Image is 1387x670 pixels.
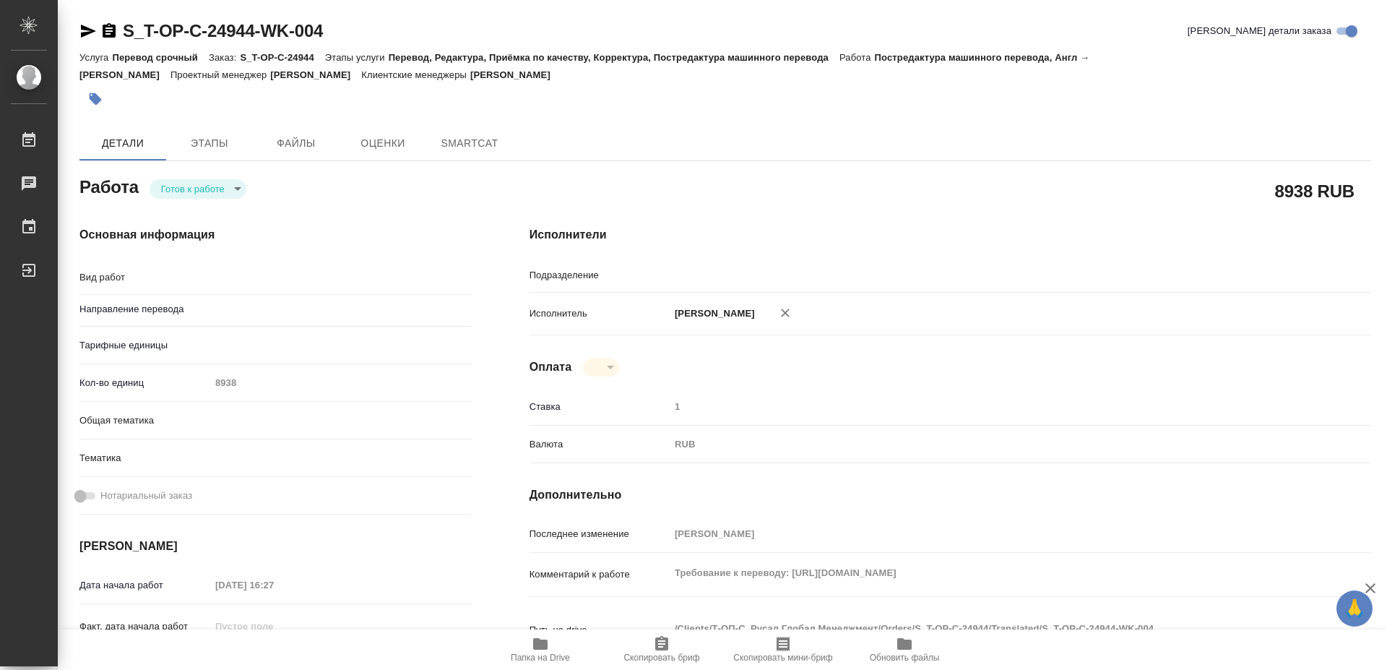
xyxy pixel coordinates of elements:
span: SmartCat [435,134,504,153]
div: Готов к работе [150,179,246,199]
p: Ставка [530,400,670,414]
h2: Работа [79,173,139,199]
textarea: /Clients/Т-ОП-С_Русал Глобал Менеджмент/Orders/S_T-OP-C-24944/Translated/S_T-OP-C-24944-WK-004 [670,617,1301,641]
p: Заказ: [209,52,240,63]
button: Скопировать мини-бриф [722,630,844,670]
p: Направление перевода [79,302,210,317]
p: Этапы услуги [325,52,389,63]
input: Пустое поле [670,396,1301,417]
a: S_T-OP-C-24944-WK-004 [123,21,323,40]
span: Папка на Drive [511,653,570,663]
textarea: Требование к переводу: [URL][DOMAIN_NAME] [670,561,1301,585]
button: Скопировать ссылку [100,22,118,40]
h4: Дополнительно [530,486,1371,504]
p: Факт. дата начала работ [79,619,210,634]
h2: 8938 RUB [1275,179,1354,203]
p: S_T-OP-C-24944 [240,52,324,63]
input: Пустое поле [210,616,337,637]
span: Файлы [262,134,331,153]
button: 🙏 [1336,590,1373,627]
button: Папка на Drive [480,630,601,670]
span: Этапы [175,134,244,153]
p: Перевод срочный [112,52,209,63]
p: Подразделение [530,268,670,283]
div: RUB [670,432,1301,457]
span: [PERSON_NAME] детали заказа [1188,24,1331,38]
p: Тематика [79,451,210,465]
input: Пустое поле [210,372,472,393]
p: Дата начала работ [79,578,210,593]
p: [PERSON_NAME] [670,306,755,321]
span: Обновить файлы [870,653,940,663]
button: Обновить файлы [844,630,965,670]
input: Пустое поле [670,523,1301,544]
p: Тарифные единицы [79,338,210,353]
p: Кол-во единиц [79,376,210,390]
h4: [PERSON_NAME] [79,538,472,555]
span: Нотариальный заказ [100,489,192,503]
p: Путь на drive [530,623,670,637]
p: Проектный менеджер [170,69,270,80]
p: Клиентские менеджеры [361,69,470,80]
button: Скопировать ссылку для ЯМессенджера [79,22,97,40]
p: Комментарий к работе [530,567,670,582]
div: ​ [210,408,472,433]
span: 🙏 [1342,593,1367,624]
span: Скопировать бриф [623,653,699,663]
button: Добавить тэг [79,83,111,115]
h4: Оплата [530,358,572,376]
p: [PERSON_NAME] [470,69,561,80]
h4: Исполнители [530,226,1371,244]
p: Общая тематика [79,413,210,428]
p: Вид работ [79,270,210,285]
button: Скопировать бриф [601,630,722,670]
span: Детали [88,134,157,153]
div: Готов к работе [583,358,619,377]
p: Валюта [530,437,670,452]
button: Удалить исполнителя [769,297,801,329]
p: Исполнитель [530,306,670,321]
span: Скопировать мини-бриф [733,653,832,663]
button: Готов к работе [157,183,229,195]
input: Пустое поле [210,575,337,596]
div: ​ [210,333,472,358]
p: Перевод, Редактура, Приёмка по качеству, Корректура, Постредактура машинного перевода [389,52,839,63]
div: ​ [210,446,472,471]
p: [PERSON_NAME] [270,69,361,80]
p: Услуга [79,52,112,63]
p: Работа [839,52,875,63]
span: Оценки [348,134,418,153]
h4: Основная информация [79,226,472,244]
p: Последнее изменение [530,527,670,541]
